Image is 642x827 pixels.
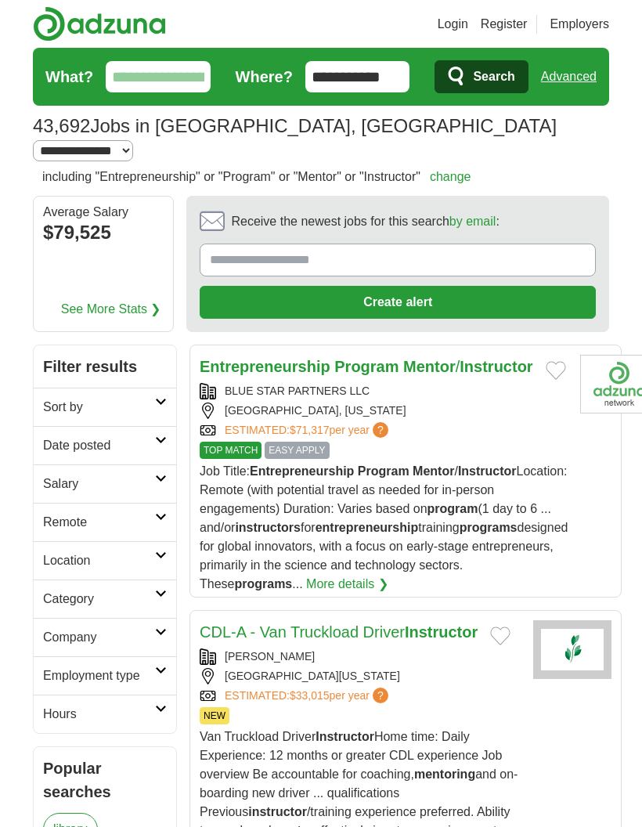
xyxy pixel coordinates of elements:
span: $71,317 [290,424,330,436]
a: by email [449,215,496,228]
button: Search [435,60,528,93]
a: ESTIMATED:$71,317per year? [225,422,391,439]
a: More details ❯ [306,575,388,594]
span: Search [473,61,514,92]
h2: Hours [43,705,155,724]
h2: Sort by [43,398,155,417]
h2: Company [43,628,155,647]
strong: Mentor [403,358,456,375]
a: See More Stats ❯ [61,300,161,319]
a: Login [438,15,468,34]
a: Remote [34,503,176,541]
span: EASY APPLY [265,442,329,459]
h2: Filter results [34,345,176,388]
span: 43,692 [33,112,90,140]
span: $33,015 [290,689,330,702]
h2: Location [43,551,155,570]
strong: programs [234,577,292,590]
strong: Instructor [316,730,374,743]
button: Create alert [200,286,596,319]
strong: program [427,502,478,515]
span: NEW [200,707,229,724]
a: Entrepreneurship Program Mentor/Instructor [200,358,533,375]
a: Sort by [34,388,176,426]
div: [GEOGRAPHIC_DATA][US_STATE] [200,668,521,684]
h2: Remote [43,513,155,532]
strong: Program [334,358,399,375]
h2: Salary [43,475,155,493]
label: Where? [236,65,293,88]
a: Register [481,15,528,34]
strong: entrepreneurship [316,521,419,534]
strong: Program [358,464,409,478]
h2: Date posted [43,436,155,455]
img: Schneider logo [533,620,611,679]
h2: including "Entrepreneurship" or "Program" or "Mentor" or "Instructor" [42,168,471,186]
div: $79,525 [43,218,164,247]
strong: Instructor [405,623,478,641]
strong: instructors [235,521,301,534]
h2: Category [43,590,155,609]
strong: Instructor [458,464,517,478]
h2: Popular searches [43,757,167,804]
strong: Mentor [413,464,454,478]
strong: Entrepreneurship [200,358,330,375]
span: Receive the newest jobs for this search : [231,212,499,231]
h2: Employment type [43,666,155,685]
span: Job Title: / Location: Remote (with potential travel as needed for in-person engagements) Duratio... [200,464,568,590]
span: TOP MATCH [200,442,261,459]
button: Add to favorite jobs [546,361,566,380]
a: ESTIMATED:$33,015per year? [225,688,391,704]
a: Advanced [541,61,597,92]
a: Salary [34,464,176,503]
div: BLUE STAR PARTNERS LLC [200,383,568,399]
strong: mentoring [414,767,475,781]
button: Add to favorite jobs [490,627,510,645]
a: Company [34,618,176,656]
a: Employment type [34,656,176,695]
a: CDL-A - Van Truckload DriverInstructor [200,623,478,641]
a: change [430,170,471,183]
a: Date posted [34,426,176,464]
strong: instructor [248,805,307,818]
a: [PERSON_NAME] [225,650,315,663]
h1: Jobs in [GEOGRAPHIC_DATA], [GEOGRAPHIC_DATA] [33,115,557,136]
span: ? [373,688,388,703]
a: Category [34,580,176,618]
strong: Entrepreneurship [250,464,354,478]
img: Adzuna logo [33,6,166,42]
div: [GEOGRAPHIC_DATA], [US_STATE] [200,403,568,419]
div: Average Salary [43,206,164,218]
a: Employers [550,15,609,34]
span: ? [373,422,388,438]
label: What? [45,65,93,88]
strong: Instructor [460,358,532,375]
a: Location [34,541,176,580]
a: Hours [34,695,176,733]
strong: programs [460,521,518,534]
